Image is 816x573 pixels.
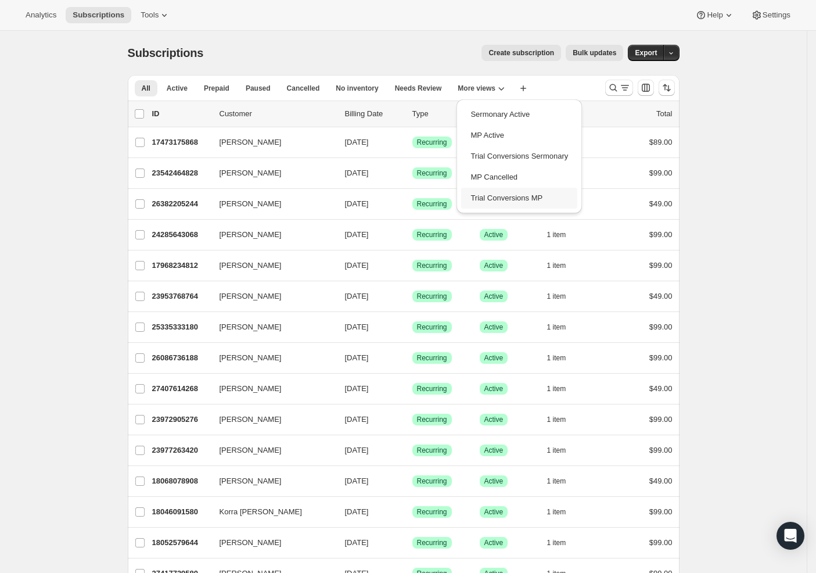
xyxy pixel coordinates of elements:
span: [PERSON_NAME] [220,167,282,179]
span: 1 item [547,353,566,363]
div: 23953768764[PERSON_NAME][DATE]SuccessRecurringSuccessActive1 item$49.00 [152,288,673,305]
span: $49.00 [649,384,673,393]
span: Active [484,415,504,424]
button: 1 item [547,473,579,489]
span: [PERSON_NAME] [220,260,282,271]
span: [PERSON_NAME] [220,383,282,395]
button: 1 item [547,288,579,305]
span: [PERSON_NAME] [220,537,282,549]
button: Sort the results [659,80,675,96]
span: $99.00 [649,415,673,424]
span: Recurring [417,353,447,363]
p: Customer [220,108,336,120]
span: Active [484,446,504,455]
button: [PERSON_NAME] [213,379,329,398]
span: [PERSON_NAME] [220,291,282,302]
p: 25335333180 [152,321,210,333]
div: 18068078908[PERSON_NAME][DATE]SuccessRecurringSuccessActive1 item$49.00 [152,473,673,489]
span: [DATE] [345,446,369,454]
button: 1 item [547,381,579,397]
span: Recurring [417,507,447,517]
span: [DATE] [345,292,369,300]
span: Recurring [417,261,447,270]
span: Tools [141,10,159,20]
button: Search and filter results [605,80,633,96]
button: Bulk updates [566,45,623,61]
button: Customize table column order and visibility [638,80,654,96]
button: Sermonary Active [461,104,577,125]
button: 1 item [547,319,579,335]
p: 23977263420 [152,445,210,456]
div: 24285643068[PERSON_NAME][DATE]SuccessRecurringSuccessActive1 item$99.00 [152,227,673,243]
button: Settings [744,7,797,23]
span: Active [484,507,504,517]
span: Settings [763,10,790,20]
span: [DATE] [345,323,369,331]
button: 1 item [547,504,579,520]
div: Open Intercom Messenger [777,522,804,550]
span: 1 item [547,261,566,270]
span: [PERSON_NAME] [220,352,282,364]
span: Recurring [417,292,447,301]
div: 23977263420[PERSON_NAME][DATE]SuccessRecurringSuccessActive1 item$99.00 [152,442,673,459]
span: Active [484,292,504,301]
button: Trial Conversions Sermonary [461,146,577,167]
span: No inventory [336,84,378,93]
button: [PERSON_NAME] [213,318,329,336]
div: 27407614268[PERSON_NAME][DATE]SuccessRecurringSuccessActive1 item$49.00 [152,381,673,397]
span: Needs Review [395,84,442,93]
span: $99.00 [649,323,673,331]
span: Recurring [417,415,447,424]
p: 26086736188 [152,352,210,364]
p: ID [152,108,210,120]
button: 1 item [547,535,579,551]
span: 1 item [547,415,566,424]
span: Recurring [417,446,447,455]
span: $99.00 [649,538,673,547]
span: Active [484,230,504,239]
button: Help [688,7,741,23]
p: 23972905276 [152,414,210,425]
div: 26382205244[PERSON_NAME][DATE]SuccessRecurringSuccessActive1 item$49.00 [152,196,673,212]
span: Active [484,323,504,332]
span: Active [484,477,504,486]
button: More views [451,80,512,96]
button: [PERSON_NAME] [213,472,329,490]
span: Prepaid [204,84,229,93]
button: Create new view [514,80,533,96]
span: Active [484,384,504,393]
span: Active [484,353,504,363]
span: Korra [PERSON_NAME] [220,506,302,518]
span: Recurring [417,230,447,239]
button: [PERSON_NAME] [213,133,329,152]
span: Active [484,538,504,547]
button: [PERSON_NAME] [213,441,329,460]
span: [DATE] [345,138,369,146]
p: Billing Date [345,108,403,120]
span: Recurring [417,199,447,209]
span: $99.00 [649,507,673,516]
p: 26382205244 [152,198,210,210]
span: 1 item [547,538,566,547]
div: 26086736188[PERSON_NAME][DATE]SuccessRecurringSuccessActive1 item$99.00 [152,350,673,366]
button: 1 item [547,411,579,428]
button: 1 item [547,227,579,243]
span: $49.00 [649,199,673,208]
span: 1 item [547,292,566,301]
span: [DATE] [345,353,369,362]
div: 17473175868[PERSON_NAME][DATE]SuccessRecurringSuccessActive1 item$89.00 [152,134,673,151]
span: Paused [246,84,271,93]
button: Subscriptions [66,7,131,23]
button: [PERSON_NAME] [213,410,329,429]
span: [DATE] [345,538,369,547]
span: Recurring [417,169,447,178]
span: 1 item [547,446,566,455]
p: 18068078908 [152,475,210,487]
p: 23542464828 [152,167,210,179]
p: Total [656,108,672,120]
button: 1 item [547,442,579,459]
span: [DATE] [345,477,369,485]
button: MP Cancelled [461,167,577,188]
p: 27407614268 [152,383,210,395]
div: 18052579644[PERSON_NAME][DATE]SuccessRecurringSuccessActive1 item$99.00 [152,535,673,551]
